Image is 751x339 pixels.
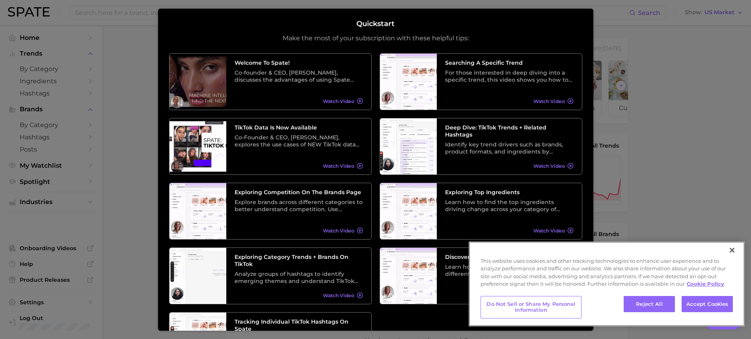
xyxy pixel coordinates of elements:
div: Analyze groups of hashtags to identify emerging themes and understand TikTok trends at a higher l... [235,270,363,285]
h3: Exploring Category Trends + Brands on TikTok [235,253,363,268]
div: This website uses cookies and other tracking technologies to enhance user experience and to analy... [469,257,745,292]
span: Watch Video [323,98,354,104]
a: TikTok data is now availableCo-Founder & CEO, [PERSON_NAME], explores the use cases of NEW TikTok... [169,118,372,175]
a: More information about your privacy, opens in a new tab [687,281,724,287]
button: Reject All [624,296,675,313]
h2: Quickstart [356,19,395,28]
div: Identify key trend drivers such as brands, product formats, and ingredients by leveraging a categ... [445,141,574,155]
div: Learn how to discover new trends across different categories. From helpful preset filters to diff... [445,263,574,277]
button: Do Not Sell or Share My Personal Information, Opens the preference center dialog [481,296,581,318]
a: Exploring Category Trends + Brands on TikTokAnalyze groups of hashtags to identify emerging theme... [169,247,372,304]
div: Cookie banner [469,242,745,326]
h3: Deep Dive: TikTok Trends + Related Hashtags [445,124,574,138]
h3: Welcome to Spate! [235,59,363,66]
span: Watch Video [533,163,565,169]
a: Exploring Competition on the Brands PageExplore brands across different categories to better unde... [169,183,372,240]
span: Watch Video [533,98,565,104]
a: Deep Dive: TikTok Trends + Related HashtagsIdentify key trend drivers such as brands, product for... [380,118,582,175]
h3: TikTok data is now available [235,124,363,131]
div: Co-Founder & CEO, [PERSON_NAME], explores the use cases of NEW TikTok data and its relationship w... [235,134,363,148]
div: Explore brands across different categories to better understand competition. Use different preset... [235,199,363,213]
div: For those interested in deep diving into a specific trend, this video shows you how to search tre... [445,69,574,83]
h3: Discovering New Trends [445,253,574,260]
h3: Tracking Individual TikTok Hashtags on Spate [235,318,363,332]
button: Close [723,242,741,259]
span: Watch Video [533,228,565,234]
p: Make the most of your subscription with these helpful tips: [283,34,469,42]
button: Accept Cookies [682,296,733,313]
span: Watch Video [323,292,354,298]
h3: Searching A Specific Trend [445,59,574,66]
div: Co-founder & CEO, [PERSON_NAME], discusses the advantages of using Spate data as well as its vari... [235,69,363,83]
div: Learn how to find the top ingredients driving change across your category of choice. From broad c... [445,199,574,213]
a: Searching A Specific TrendFor those interested in deep diving into a specific trend, this video s... [380,53,582,110]
div: Privacy [469,242,745,326]
span: Watch Video [323,228,354,234]
a: Exploring Top IngredientsLearn how to find the top ingredients driving change across your categor... [380,183,582,240]
h3: Exploring Competition on the Brands Page [235,189,363,196]
span: Watch Video [323,163,354,169]
a: Welcome to Spate!Co-founder & CEO, [PERSON_NAME], discusses the advantages of using Spate data as... [169,53,372,110]
a: Discovering New TrendsLearn how to discover new trends across different categories. From helpful ... [380,247,582,304]
h3: Exploring Top Ingredients [445,189,574,196]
